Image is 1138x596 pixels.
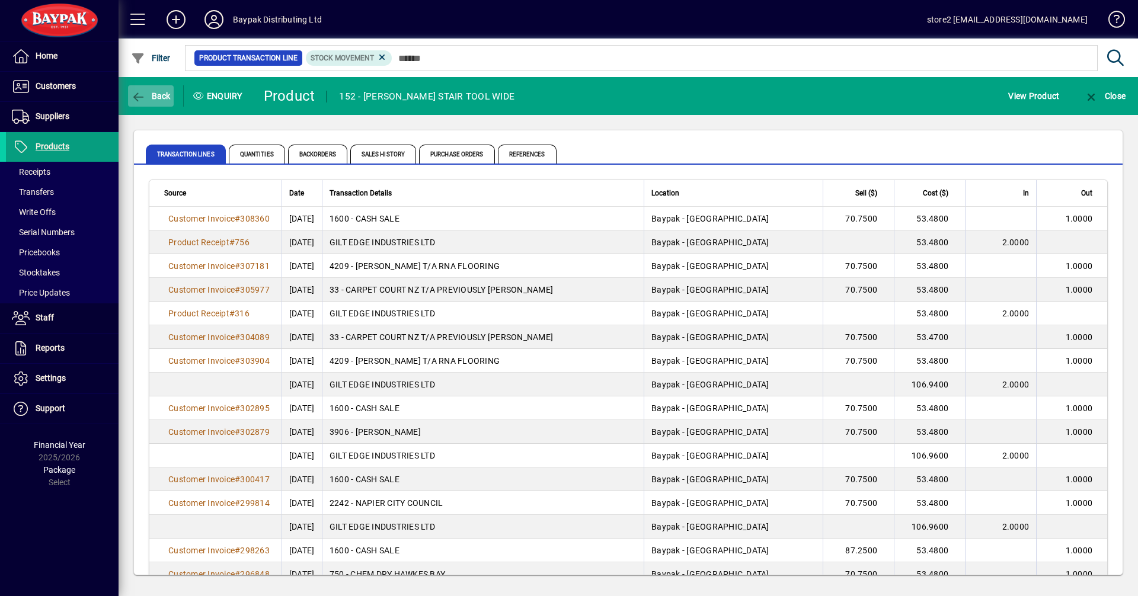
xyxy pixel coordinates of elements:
span: Baypak - [GEOGRAPHIC_DATA] [651,427,769,437]
span: 1.0000 [1066,498,1093,508]
span: Home [36,51,57,60]
td: [DATE] [282,207,322,230]
span: 1.0000 [1066,261,1093,271]
span: # [235,475,240,484]
td: GILT EDGE INDUSTRIES LTD [322,515,644,539]
span: 299814 [240,498,270,508]
span: Sell ($) [855,187,877,200]
td: 70.7500 [823,207,894,230]
span: 302895 [240,403,270,413]
span: Transaction Lines [146,145,226,164]
div: Date [289,187,315,200]
td: 53.4800 [894,254,965,278]
td: 53.4800 [894,539,965,562]
td: [DATE] [282,373,322,396]
a: Receipts [6,162,119,182]
a: Serial Numbers [6,222,119,242]
span: Receipts [12,167,50,177]
td: 3906 - [PERSON_NAME] [322,420,644,444]
span: Customer Invoice [168,427,235,437]
span: Serial Numbers [12,227,75,237]
span: 302879 [240,427,270,437]
td: 33 - CARPET COURT NZ T/A PREVIOUSLY [PERSON_NAME] [322,278,644,302]
div: store2 [EMAIL_ADDRESS][DOMAIN_NAME] [927,10,1088,29]
span: 2.0000 [1002,238,1030,247]
td: 4209 - [PERSON_NAME] T/A RNA FLOORING [322,254,644,278]
span: Pricebooks [12,248,60,257]
td: 70.7500 [823,396,894,420]
td: [DATE] [282,491,322,515]
span: 304089 [240,332,270,342]
span: Baypak - [GEOGRAPHIC_DATA] [651,261,769,271]
a: Home [6,41,119,71]
div: Cost ($) [902,187,959,200]
a: Stocktakes [6,262,119,283]
span: 2.0000 [1002,451,1030,460]
span: Baypak - [GEOGRAPHIC_DATA] [651,522,769,531]
span: Customer Invoice [168,332,235,342]
span: # [235,569,240,579]
span: # [229,238,235,247]
a: Customer Invoice#298263 [164,544,274,557]
span: # [235,427,240,437]
a: Knowledge Base [1099,2,1123,41]
td: 53.4800 [894,420,965,444]
span: Baypak - [GEOGRAPHIC_DATA] [651,546,769,555]
a: Customer Invoice#307181 [164,259,274,273]
span: 1.0000 [1066,214,1093,223]
span: Product Receipt [168,309,229,318]
td: [DATE] [282,302,322,325]
a: Customer Invoice#304089 [164,331,274,344]
td: 70.7500 [823,325,894,349]
span: Suppliers [36,111,69,121]
mat-chip: Product Transaction Type: Stock movement [306,50,392,66]
td: 53.4700 [894,325,965,349]
a: Customer Invoice#305977 [164,283,274,296]
td: 53.4800 [894,207,965,230]
span: # [235,403,240,413]
td: 53.4800 [894,349,965,373]
span: Baypak - [GEOGRAPHIC_DATA] [651,569,769,579]
span: Purchase Orders [419,145,495,164]
td: 106.9600 [894,515,965,539]
span: 305977 [240,285,270,294]
span: Customer Invoice [168,214,235,223]
button: Back [128,85,174,107]
span: Baypak - [GEOGRAPHIC_DATA] [651,285,769,294]
td: GILT EDGE INDUSTRIES LTD [322,230,644,254]
td: 70.7500 [823,467,894,491]
span: 308360 [240,214,270,223]
span: Stocktakes [12,268,60,277]
td: 53.4800 [894,302,965,325]
span: 1.0000 [1066,285,1093,294]
span: 1.0000 [1066,475,1093,484]
td: 70.7500 [823,349,894,373]
td: 53.4800 [894,396,965,420]
span: Cost ($) [923,187,948,200]
span: Transfers [12,187,54,197]
span: 1.0000 [1066,546,1093,555]
td: 4209 - [PERSON_NAME] T/A RNA FLOORING [322,349,644,373]
span: # [235,285,240,294]
span: View Product [1008,86,1059,105]
span: Customers [36,81,76,91]
span: Baypak - [GEOGRAPHIC_DATA] [651,309,769,318]
span: Financial Year [34,440,85,450]
span: Source [164,187,186,200]
a: Product Receipt#756 [164,236,254,249]
a: Suppliers [6,102,119,132]
td: [DATE] [282,396,322,420]
td: 33 - CARPET COURT NZ T/A PREVIOUSLY [PERSON_NAME] [322,325,644,349]
span: 298263 [240,546,270,555]
span: Baypak - [GEOGRAPHIC_DATA] [651,332,769,342]
span: Baypak - [GEOGRAPHIC_DATA] [651,238,769,247]
td: 70.7500 [823,420,894,444]
span: # [235,214,240,223]
a: Support [6,394,119,424]
span: 1.0000 [1066,332,1093,342]
td: [DATE] [282,230,322,254]
td: 70.7500 [823,278,894,302]
span: Backorders [288,145,347,164]
span: Baypak - [GEOGRAPHIC_DATA] [651,451,769,460]
td: GILT EDGE INDUSTRIES LTD [322,444,644,467]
